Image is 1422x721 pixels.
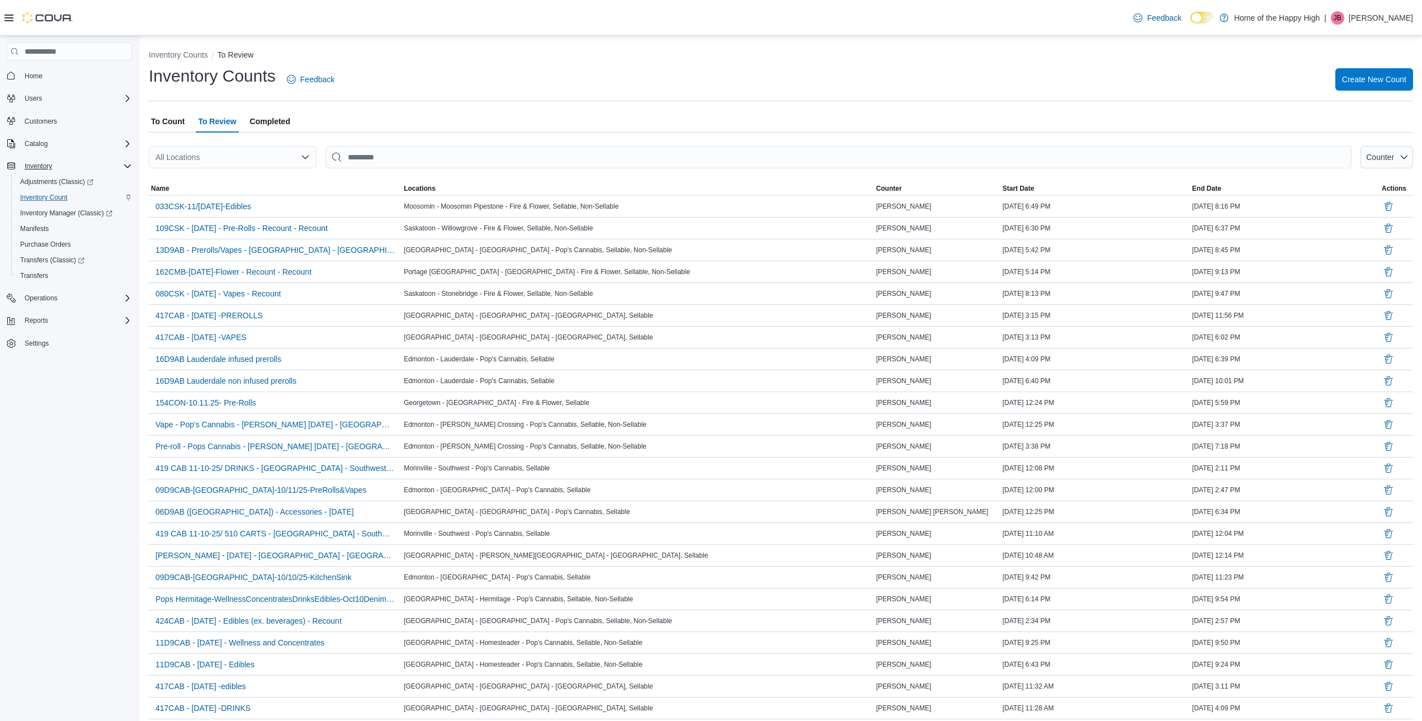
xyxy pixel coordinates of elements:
button: 06D9AB ([GEOGRAPHIC_DATA]) - Accessories - [DATE] [151,503,358,520]
button: 16D9AB Lauderdale infused prerolls [151,351,286,367]
div: [DATE] 6:02 PM [1190,331,1380,344]
a: Inventory Manager (Classic) [11,205,136,221]
span: [PERSON_NAME] [876,551,932,560]
button: To Review [218,50,254,59]
button: Reports [2,313,136,328]
span: Inventory [25,162,52,171]
div: Edmonton - Lauderdale - Pop's Cannabis, Sellable [401,374,873,388]
span: Locations [404,184,436,193]
span: Feedback [300,74,334,85]
div: [DATE] 9:50 PM [1190,636,1380,649]
button: Delete [1382,483,1395,497]
div: [DATE] 11:56 PM [1190,309,1380,322]
div: [DATE] 9:24 PM [1190,658,1380,671]
div: [DATE] 9:47 PM [1190,287,1380,300]
div: [DATE] 12:08 PM [1000,461,1190,475]
span: Inventory Count [16,191,132,204]
button: 417CAB - [DATE] -edibles [151,678,251,695]
button: 16D9AB Lauderdale non infused prerolls [151,373,301,389]
span: Feedback [1147,12,1181,23]
div: Morinville - Southwest - Pop's Cannabis, Sellable [401,527,873,540]
span: [PERSON_NAME] [876,202,932,211]
div: [DATE] 6:40 PM [1000,374,1190,388]
button: Users [2,91,136,106]
div: [GEOGRAPHIC_DATA] - Hermitage - Pop's Cannabis, Sellable, Non-Sellable [401,592,873,606]
div: [GEOGRAPHIC_DATA] - [GEOGRAPHIC_DATA] - Pop's Cannabis, Sellable, Non-Sellable [401,243,873,257]
button: Delete [1382,396,1395,409]
span: Create New Count [1342,74,1406,85]
div: Morinville - Southwest - Pop's Cannabis, Sellable [401,461,873,475]
span: [PERSON_NAME] [876,486,932,494]
span: Adjustments (Classic) [20,177,93,186]
span: 419 CAB 11-10-25/ 510 CARTS - [GEOGRAPHIC_DATA] - Southwest - [GEOGRAPHIC_DATA] [155,528,395,539]
p: Home of the Happy High [1234,11,1320,25]
div: Edmonton - [GEOGRAPHIC_DATA] - Pop's Cannabis, Sellable [401,483,873,497]
button: Delete [1382,352,1395,366]
span: Catalog [25,139,48,148]
div: Portage [GEOGRAPHIC_DATA] - [GEOGRAPHIC_DATA] - Fire & Flower, Sellable, Non-Sellable [401,265,873,279]
span: [PERSON_NAME] [876,420,932,429]
span: Users [20,92,132,105]
button: 417CAB - [DATE] -PREROLLS [151,307,267,324]
div: Saskatoon - Willowgrove - Fire & Flower, Sellable, Non-Sellable [401,222,873,235]
span: [PERSON_NAME] [876,660,932,669]
span: 13D9AB - Prerolls/Vapes - [GEOGRAPHIC_DATA] - [GEOGRAPHIC_DATA] - [GEOGRAPHIC_DATA] - Pop's Cannabis [155,244,395,256]
span: Reports [20,314,132,327]
a: Adjustments (Classic) [16,175,98,189]
div: [DATE] 4:09 PM [1000,352,1190,366]
button: Delete [1382,680,1395,693]
button: [PERSON_NAME] - [DATE] - [GEOGRAPHIC_DATA] - [GEOGRAPHIC_DATA] - [PERSON_NAME][GEOGRAPHIC_DATA] -... [151,547,399,564]
button: Open list of options [301,153,310,162]
button: 11D9CAB - [DATE] - Edibles [151,656,259,673]
span: 033CSK-11/[DATE]-Edibles [155,201,251,212]
div: [GEOGRAPHIC_DATA] - Homesteader - Pop's Cannabis, Sellable, Non-Sellable [401,658,873,671]
span: 16D9AB Lauderdale infused prerolls [155,354,281,365]
input: This is a search bar. After typing your query, hit enter to filter the results lower in the page. [325,146,1352,168]
button: 11D9CAB - [DATE] - Wellness and Concentrates [151,634,329,651]
button: Inventory [2,158,136,174]
div: [DATE] 9:13 PM [1190,265,1380,279]
button: Name [149,182,401,195]
div: [DATE] 12:14 PM [1190,549,1380,562]
button: Delete [1382,309,1395,322]
button: Delete [1382,571,1395,584]
a: Transfers (Classic) [11,252,136,268]
span: [PERSON_NAME] [876,224,932,233]
span: [PERSON_NAME] - [DATE] - [GEOGRAPHIC_DATA] - [GEOGRAPHIC_DATA] - [PERSON_NAME][GEOGRAPHIC_DATA] -... [155,550,395,561]
div: Moosomin - Moosomin Pipestone - Fire & Flower, Sellable, Non-Sellable [401,200,873,213]
span: [PERSON_NAME] [876,616,932,625]
span: 424CAB - [DATE] - Edibles (ex. beverages) - Recount [155,615,342,626]
button: End Date [1190,182,1380,195]
div: [DATE] 6:37 PM [1190,222,1380,235]
span: [PERSON_NAME] [876,595,932,604]
div: [DATE] 6:49 PM [1000,200,1190,213]
button: 419 CAB 11-10-25/ 510 CARTS - [GEOGRAPHIC_DATA] - Southwest - [GEOGRAPHIC_DATA] [151,525,399,542]
span: Reports [25,316,48,325]
button: Catalog [20,137,52,150]
div: [DATE] 3:13 PM [1000,331,1190,344]
nav: An example of EuiBreadcrumbs [149,49,1413,63]
div: [DATE] 11:32 AM [1000,680,1190,693]
div: Edmonton - Lauderdale - Pop's Cannabis, Sellable [401,352,873,366]
span: Manifests [16,222,132,235]
span: Purchase Orders [20,240,71,249]
div: [GEOGRAPHIC_DATA] - [GEOGRAPHIC_DATA] - [GEOGRAPHIC_DATA], Sellable [401,680,873,693]
button: Settings [2,335,136,351]
span: 16D9AB Lauderdale non infused prerolls [155,375,296,387]
button: Delete [1382,614,1395,628]
div: Edmonton - [GEOGRAPHIC_DATA] - Pop's Cannabis, Sellable [401,571,873,584]
span: [PERSON_NAME] [876,398,932,407]
span: Transfers [20,271,48,280]
span: 417CAB - [DATE] -PREROLLS [155,310,263,321]
span: 06D9AB ([GEOGRAPHIC_DATA]) - Accessories - [DATE] [155,506,354,517]
span: 109CSK - [DATE] - Pre-Rolls - Recount - Recount [155,223,328,234]
span: [PERSON_NAME] [876,376,932,385]
button: 424CAB - [DATE] - Edibles (ex. beverages) - Recount [151,612,346,629]
div: [DATE] 3:38 PM [1000,440,1190,453]
button: Delete [1382,527,1395,540]
span: Transfers (Classic) [20,256,84,265]
span: Users [25,94,42,103]
div: [DATE] 6:39 PM [1190,352,1380,366]
a: Feedback [1129,7,1185,29]
a: Manifests [16,222,53,235]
